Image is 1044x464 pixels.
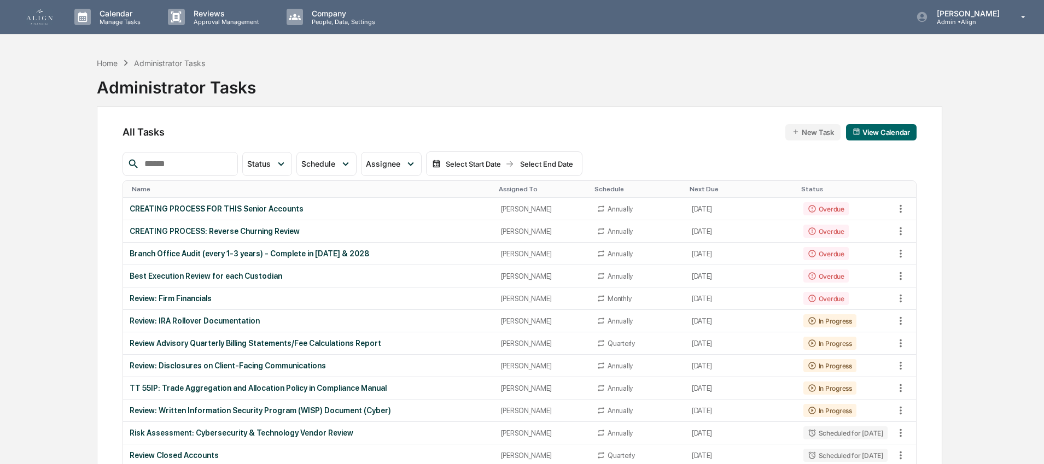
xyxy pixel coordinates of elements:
[501,429,584,437] div: [PERSON_NAME]
[501,250,584,258] div: [PERSON_NAME]
[803,404,856,417] div: In Progress
[801,185,890,193] div: Toggle SortBy
[130,227,487,236] div: CREATING PROCESS: Reverse Churning Review
[685,400,797,422] td: [DATE]
[685,198,797,220] td: [DATE]
[123,126,164,138] span: All Tasks
[501,205,584,213] div: [PERSON_NAME]
[685,265,797,287] td: [DATE]
[130,384,487,392] div: TT 55IP: Trade Aggregation and Allocation Policy in Compliance Manual
[608,339,635,348] div: Quarterly
[608,362,633,370] div: Annually
[130,361,487,370] div: Review: Disclosures on Client-Facing Communications
[97,69,256,97] div: Administrator Tasks
[97,58,118,68] div: Home
[366,159,400,168] span: Assignee
[130,294,487,303] div: Review: Firm Financials
[132,185,489,193] div: Toggle SortBy
[608,407,633,415] div: Annually
[690,185,792,193] div: Toggle SortBy
[894,185,916,193] div: Toggle SortBy
[91,9,146,18] p: Calendar
[130,339,487,348] div: Review Advisory Quarterly Billing Statements/Fee Calculations Report
[501,272,584,280] div: [PERSON_NAME]
[501,451,584,460] div: [PERSON_NAME]
[608,250,633,258] div: Annually
[303,9,381,18] p: Company
[846,124,917,140] button: View Calendar
[594,185,681,193] div: Toggle SortBy
[130,249,487,258] div: Branch Office Audit (every 1-3 years) - Complete in [DATE] & 2028
[685,422,797,444] td: [DATE]
[432,160,441,168] img: calendar
[501,362,584,370] div: [PERSON_NAME]
[928,9,1005,18] p: [PERSON_NAME]
[501,227,584,236] div: [PERSON_NAME]
[501,384,584,392] div: [PERSON_NAME]
[608,384,633,392] div: Annually
[501,317,584,325] div: [PERSON_NAME]
[685,243,797,265] td: [DATE]
[608,205,633,213] div: Annually
[501,339,584,348] div: [PERSON_NAME]
[803,292,849,305] div: Overdue
[130,406,487,415] div: Review: Written Information Security Program (WISP) Document (Cyber)
[247,159,271,168] span: Status
[608,451,635,460] div: Quarterly
[928,18,1005,26] p: Admin • Align
[185,9,265,18] p: Reviews
[134,58,205,68] div: Administrator Tasks
[501,407,584,415] div: [PERSON_NAME]
[516,160,576,168] div: Select End Date
[91,18,146,26] p: Manage Tasks
[685,220,797,243] td: [DATE]
[608,227,633,236] div: Annually
[803,225,849,238] div: Overdue
[130,428,487,437] div: Risk Assessment: Cybersecurity & Technology Vendor Review
[803,269,849,283] div: Overdue
[803,449,888,462] div: Scheduled for [DATE]
[301,159,335,168] span: Schedule
[1009,428,1039,457] iframe: Open customer support
[608,317,633,325] div: Annually
[803,359,856,372] div: In Progress
[443,160,503,168] div: Select Start Date
[608,295,631,303] div: Monthly
[803,202,849,215] div: Overdue
[803,381,856,395] div: In Progress
[608,429,633,437] div: Annually
[26,9,53,25] img: logo
[685,377,797,400] td: [DATE]
[505,160,514,168] img: arrow right
[501,295,584,303] div: [PERSON_NAME]
[185,18,265,26] p: Approval Management
[130,272,487,280] div: Best Execution Review for each Custodian
[803,337,856,350] div: In Progress
[130,204,487,213] div: CREATING PROCESS FOR THIS Senior Accounts
[685,332,797,355] td: [DATE]
[303,18,381,26] p: People, Data, Settings
[803,314,856,327] div: In Progress
[785,124,841,140] button: New Task
[608,272,633,280] div: Annually
[499,185,586,193] div: Toggle SortBy
[803,247,849,260] div: Overdue
[130,316,487,325] div: Review: IRA Rollover Documentation
[130,451,487,460] div: Review Closed Accounts
[803,426,888,439] div: Scheduled for [DATE]
[685,355,797,377] td: [DATE]
[853,128,860,136] img: calendar
[685,287,797,310] td: [DATE]
[685,310,797,332] td: [DATE]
